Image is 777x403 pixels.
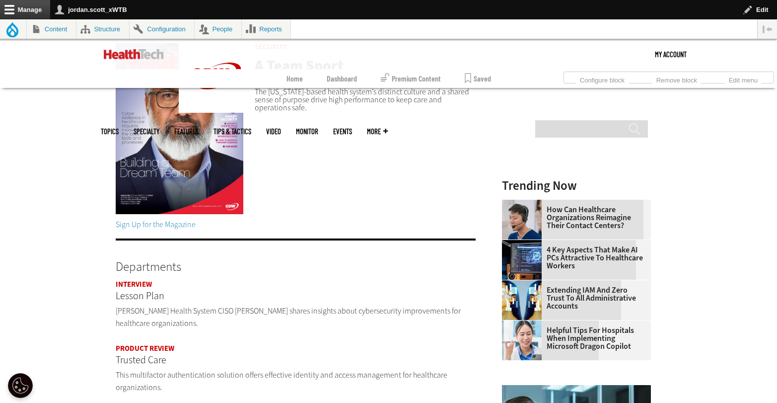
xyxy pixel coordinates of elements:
[502,280,542,320] img: abstract image of woman with pixelated face
[296,128,318,135] a: MonITor
[367,128,388,135] span: More
[101,128,119,135] span: Topics
[116,279,152,289] a: Interview
[333,128,352,135] a: Events
[381,69,441,88] a: Premium Content
[502,321,542,360] img: Doctor using phone to dictate to tablet
[242,19,291,39] a: Reports
[465,69,491,88] a: Saved
[116,239,476,273] h3: Departments
[116,219,196,230] a: Sign Up for the Magazine
[213,128,251,135] a: Tips & Tactics
[502,240,547,248] a: Desktop monitor with brain AI concept
[502,246,645,270] a: 4 Key Aspects That Make AI PCs Attractive to Healthcare Workers
[502,240,542,280] img: Desktop monitor with brain AI concept
[327,69,357,88] a: Dashboard
[725,74,762,84] a: Edit menu
[576,74,629,84] a: Configure block
[116,352,476,368] a: Trusted Care
[104,49,164,59] img: Home
[502,321,547,328] a: Doctor using phone to dictate to tablet
[179,39,253,113] img: Home
[27,19,76,39] a: Content
[174,128,199,135] a: Features
[502,326,645,350] a: Helpful Tips for Hospitals When Implementing Microsoft Dragon Copilot
[502,280,547,288] a: abstract image of woman with pixelated face
[134,128,159,135] span: Specialty
[502,200,547,208] a: Healthcare contact center
[502,286,645,310] a: Extending IAM and Zero Trust to All Administrative Accounts
[179,105,253,115] a: CDW
[8,373,33,398] button: Open Preferences
[116,305,476,330] p: [PERSON_NAME] Health System CISO [PERSON_NAME] shares insights about cybersecurity improvements f...
[116,369,476,394] p: This multifactor authentication solution offers effective identity and access management for heal...
[286,69,303,88] a: Home
[758,19,777,39] button: Vertical orientation
[652,74,701,84] a: Remove block
[266,128,281,135] a: Video
[116,343,174,353] a: Product Review
[195,19,241,39] a: People
[502,179,651,192] h3: Trending Now
[8,373,33,398] div: Cookie Settings
[76,19,129,39] a: Structure
[130,19,194,39] a: Configuration
[502,206,645,230] a: How Can Healthcare Organizations Reimagine Their Contact Centers?
[116,288,476,304] a: Lesson Plan
[655,39,687,69] a: My Account
[655,39,687,69] div: User menu
[502,200,542,240] img: Healthcare contact center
